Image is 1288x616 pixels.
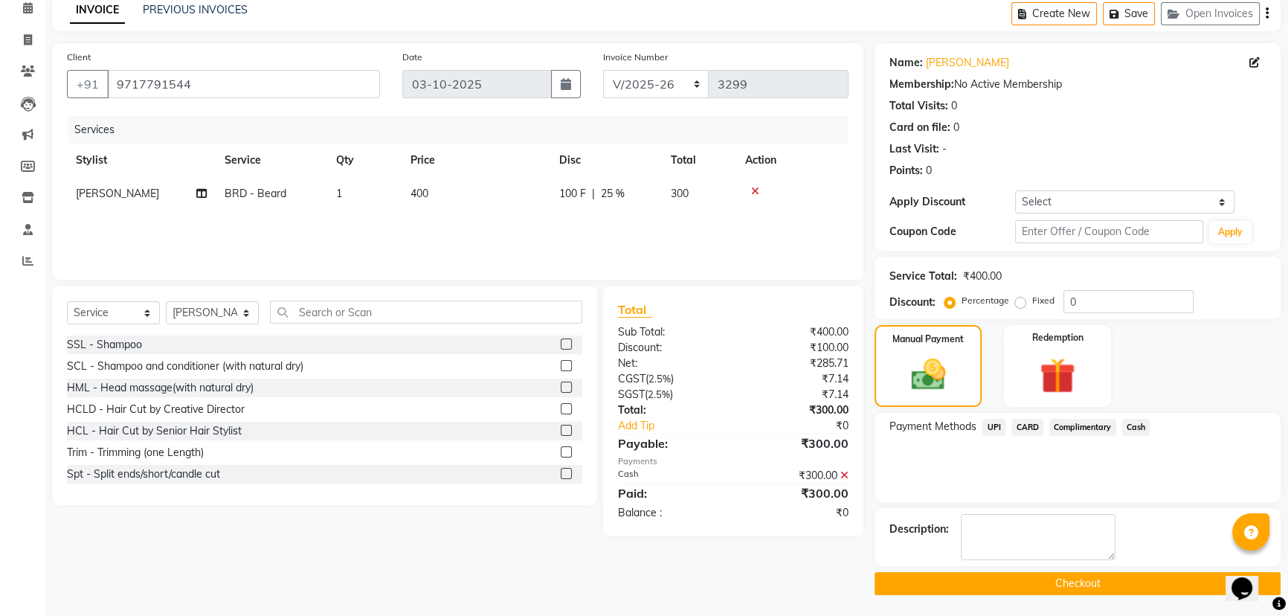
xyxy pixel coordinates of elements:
[618,372,645,385] span: CGST
[648,388,670,400] span: 2.5%
[1103,2,1155,25] button: Save
[592,186,595,202] span: |
[754,418,860,434] div: ₹0
[982,419,1005,436] span: UPI
[963,269,1002,284] div: ₹400.00
[67,423,242,439] div: HCL - Hair Cut by Senior Hair Stylist
[648,373,671,385] span: 2.5%
[410,187,428,200] span: 400
[889,194,1015,210] div: Apply Discount
[327,144,402,177] th: Qty
[1015,220,1203,243] input: Enter Offer / Coupon Code
[67,51,91,64] label: Client
[402,144,550,177] th: Price
[889,55,923,71] div: Name:
[1032,294,1054,307] label: Fixed
[671,187,689,200] span: 300
[336,187,342,200] span: 1
[733,402,860,418] div: ₹300.00
[67,144,216,177] th: Stylist
[733,484,860,502] div: ₹300.00
[67,466,220,482] div: Spt - Split ends/short/candle cut
[67,359,303,374] div: SCL - Shampoo and conditioner (with natural dry)
[926,55,1009,71] a: [PERSON_NAME]
[662,144,736,177] th: Total
[1011,2,1097,25] button: Create New
[550,144,662,177] th: Disc
[601,186,625,202] span: 25 %
[889,77,1266,92] div: No Active Membership
[1209,221,1252,243] button: Apply
[736,144,849,177] th: Action
[67,402,245,417] div: HCLD - Hair Cut by Creative Director
[607,402,733,418] div: Total:
[270,301,582,324] input: Search or Scan
[889,120,950,135] div: Card on file:
[951,98,957,114] div: 0
[926,163,932,179] div: 0
[225,187,286,200] span: BRD - Beard
[607,434,733,452] div: Payable:
[889,224,1015,240] div: Coupon Code
[892,333,964,346] label: Manual Payment
[889,522,949,537] div: Description:
[889,98,948,114] div: Total Visits:
[607,484,733,502] div: Paid:
[607,324,733,340] div: Sub Total:
[733,387,860,402] div: ₹7.14
[733,340,860,356] div: ₹100.00
[618,302,652,318] span: Total
[1122,419,1150,436] span: Cash
[67,445,204,461] div: Trim - Trimming (one Length)
[889,295,936,310] div: Discount:
[1161,2,1260,25] button: Open Invoices
[889,419,976,434] span: Payment Methods
[889,163,923,179] div: Points:
[107,70,380,98] input: Search by Name/Mobile/Email/Code
[1032,331,1083,344] label: Redemption
[607,468,733,484] div: Cash
[733,468,860,484] div: ₹300.00
[733,324,860,340] div: ₹400.00
[733,505,860,521] div: ₹0
[607,387,733,402] div: ( )
[1049,419,1116,436] span: Complimentary
[67,70,109,98] button: +91
[875,572,1281,595] button: Checkout
[1028,353,1086,398] img: _gift.svg
[607,340,733,356] div: Discount:
[733,434,860,452] div: ₹300.00
[618,455,849,468] div: Payments
[1011,419,1043,436] span: CARD
[889,269,957,284] div: Service Total:
[942,141,947,157] div: -
[607,418,755,434] a: Add Tip
[733,356,860,371] div: ₹285.71
[68,116,860,144] div: Services
[618,388,645,401] span: SGST
[1226,556,1273,601] iframe: chat widget
[889,141,939,157] div: Last Visit:
[889,77,954,92] div: Membership:
[733,371,860,387] div: ₹7.14
[216,144,327,177] th: Service
[607,371,733,387] div: ( )
[962,294,1009,307] label: Percentage
[901,355,956,394] img: _cash.svg
[67,380,254,396] div: HML - Head massage(with natural dry)
[607,505,733,521] div: Balance :
[607,356,733,371] div: Net:
[76,187,159,200] span: [PERSON_NAME]
[67,337,142,353] div: SSL - Shampoo
[402,51,422,64] label: Date
[953,120,959,135] div: 0
[559,186,586,202] span: 100 F
[143,3,248,16] a: PREVIOUS INVOICES
[603,51,668,64] label: Invoice Number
